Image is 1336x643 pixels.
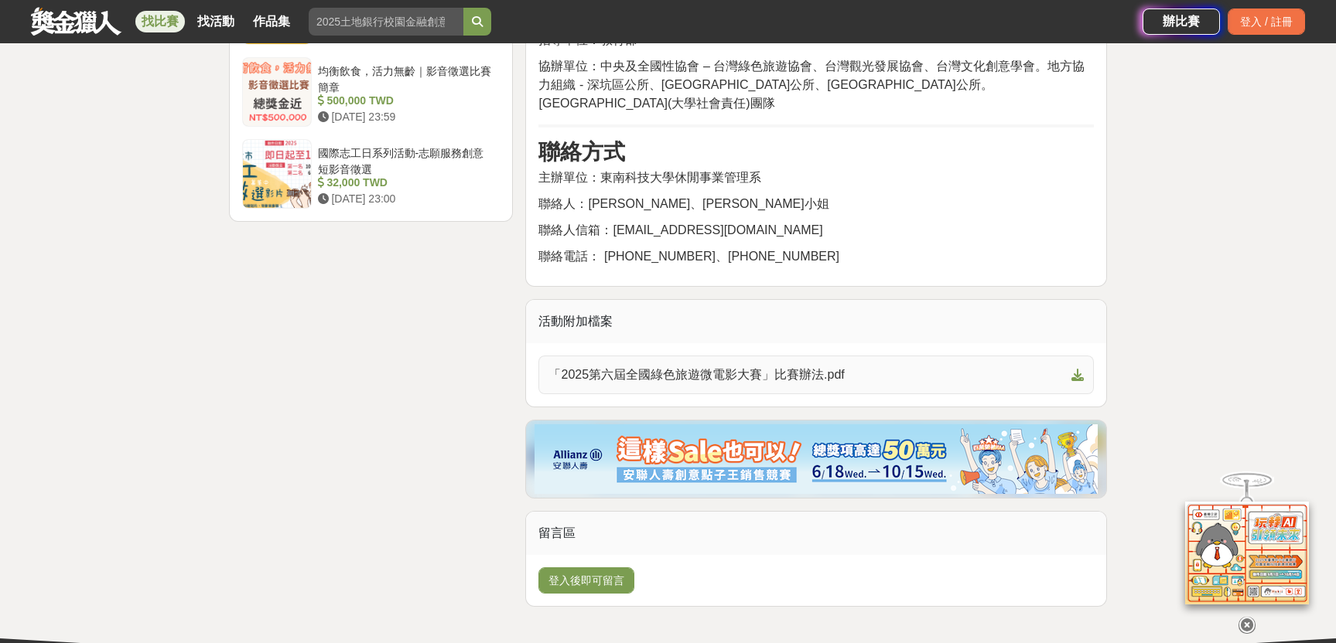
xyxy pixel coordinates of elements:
[1185,502,1309,604] img: d2146d9a-e6f6-4337-9592-8cefde37ba6b.png
[538,223,822,236] span: 聯絡人信箱：[EMAIL_ADDRESS][DOMAIN_NAME]
[318,175,494,191] div: 32,000 TWD
[318,93,494,109] div: 500,000 TWD
[538,140,625,164] strong: 聯絡方式
[1228,9,1305,35] div: 登入 / 註冊
[318,145,494,175] div: 國際志工日系列活動-志願服務創意短影音徵選
[538,33,637,46] span: 指導單位：教育部
[538,60,1085,110] span: 協辦單位：中央及全國性協會 – 台灣綠色旅遊協會、台灣觀光發展協會、台灣文化創意學會。地方協力組織 - 深坑區公所、[GEOGRAPHIC_DATA]公所、[GEOGRAPHIC_DATA]公所...
[309,8,463,36] input: 2025土地銀行校園金融創意挑戰賽：從你出發 開啟智慧金融新頁
[318,191,494,207] div: [DATE] 23:00
[135,11,185,32] a: 找比賽
[247,11,296,32] a: 作品集
[526,300,1106,343] div: 活動附加檔案
[242,57,501,127] a: 均衡飲食，活力無齡｜影音徵選比賽簡章 500,000 TWD [DATE] 23:59
[526,512,1106,555] div: 留言區
[538,197,829,210] span: 聯絡人：[PERSON_NAME]、[PERSON_NAME]小姐
[1143,9,1220,35] a: 辦比賽
[535,424,1098,494] img: dcc59076-91c0-4acb-9c6b-a1d413182f46.png
[538,171,761,184] span: 主辦單位：東南科技大學休閒事業管理系
[538,250,839,263] span: 聯絡電話： [PHONE_NUMBER]、[PHONE_NUMBER]
[548,366,1065,384] span: 「2025第六屆全國綠色旅遊微電影大賽」比賽辦法.pdf
[318,109,494,125] div: [DATE] 23:59
[538,567,634,594] button: 登入後即可留言
[538,356,1094,394] a: 「2025第六屆全國綠色旅遊微電影大賽」比賽辦法.pdf
[318,63,494,93] div: 均衡飲食，活力無齡｜影音徵選比賽簡章
[191,11,241,32] a: 找活動
[242,139,501,209] a: 國際志工日系列活動-志願服務創意短影音徵選 32,000 TWD [DATE] 23:00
